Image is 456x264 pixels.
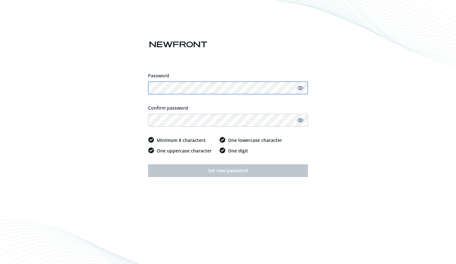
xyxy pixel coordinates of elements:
[157,137,206,144] span: Minimum 8 characters
[296,116,304,124] a: Show password
[148,164,308,177] button: Set new password
[148,73,169,79] span: Password
[208,167,248,174] span: Set new password
[296,84,304,92] a: Show password
[148,105,188,111] span: Confirm password
[157,147,212,154] span: One uppercase character
[148,39,208,50] img: Newfront logo
[228,137,282,144] span: One lowercase character
[228,147,248,154] span: One digit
